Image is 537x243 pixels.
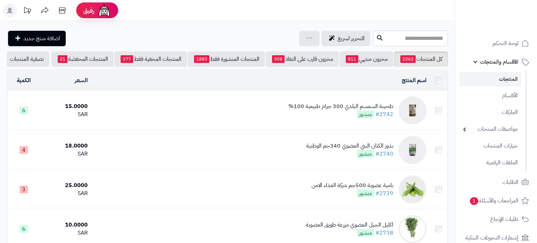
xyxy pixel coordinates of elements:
[10,55,44,63] span: تصفية المنتجات
[194,55,209,63] span: 1885
[399,176,427,203] img: بامية عضوية 500جم شركة الغذاء الامن
[489,16,530,31] img: logo-2.png
[8,31,66,46] a: اضافة منتج جديد
[400,55,416,63] span: 2262
[20,107,28,114] span: 6
[312,181,393,190] div: بامية عضوية 500جم شركة الغذاء الامن
[20,186,28,193] span: 3
[394,51,448,67] a: كل المنتجات2262
[306,221,393,229] div: اكليل الجبل العضوي مزرعة طويق العضوية
[375,189,393,198] a: #2739
[459,35,533,52] a: لوحة التحكم
[17,76,31,85] a: الكمية
[288,102,393,110] div: طحينة السمسم البلدي 300 جرام طبيعية 100%
[493,38,518,48] span: لوحة التحكم
[399,136,427,164] img: بذور الكتان البني العضوي 340جم الوطنية
[43,142,88,150] div: 18.0000
[459,138,521,153] a: خيارات المنتجات
[188,51,265,67] a: المنتجات المنشورة فقط1885
[266,51,339,67] a: مخزون قارب على النفاذ508
[357,229,374,237] span: منشور
[43,181,88,190] div: 25.0000
[19,3,36,19] a: تحديثات المنصة
[75,76,88,85] a: السعر
[459,88,521,103] a: الأقسام
[58,55,67,63] span: 21
[459,155,521,170] a: الملفات الرقمية
[43,102,88,110] div: 15.0000
[459,174,533,191] a: الطلبات
[23,34,60,43] span: اضافة منتج جديد
[20,146,28,154] span: 4
[480,57,518,67] span: الأقسام والمنتجات
[357,110,374,118] span: منشور
[399,215,427,243] img: اكليل الجبل العضوي مزرعة طويق العضوية
[375,110,393,119] a: #2742
[459,105,521,120] a: الماركات
[43,229,88,237] div: SAR
[20,225,28,233] span: 6
[114,51,187,67] a: المنتجات المخفية فقط377
[375,150,393,158] a: #2740
[469,196,518,206] span: المراجعات والأسئلة
[339,51,393,67] a: مخزون منتهي811
[43,110,88,119] div: SAR
[272,55,285,63] span: 508
[502,177,518,187] span: الطلبات
[43,150,88,158] div: SAR
[43,221,88,229] div: 10.0000
[470,197,479,205] span: 1
[459,122,521,137] a: مواصفات المنتجات
[121,55,133,63] span: 377
[357,190,374,197] span: منشور
[357,150,374,158] span: منشور
[83,6,94,15] span: رفيق
[459,72,521,86] a: المنتجات
[43,190,88,198] div: SAR
[338,34,365,43] span: التحرير لسريع
[399,97,427,124] img: طحينة السمسم البلدي 300 جرام طبيعية 100%
[402,76,427,85] a: اسم المنتج
[490,214,518,224] span: طلبات الإرجاع
[346,55,358,63] span: 811
[97,3,111,17] img: ai-face.png
[459,192,533,209] a: المراجعات والأسئلة1
[459,211,533,228] a: طلبات الإرجاع
[306,142,393,150] div: بذور الكتان البني العضوي 340جم الوطنية
[322,31,370,46] a: التحرير لسريع
[51,51,114,67] a: المنتجات المخفضة21
[375,229,393,237] a: #2738
[465,233,518,243] span: إشعارات التحويلات البنكية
